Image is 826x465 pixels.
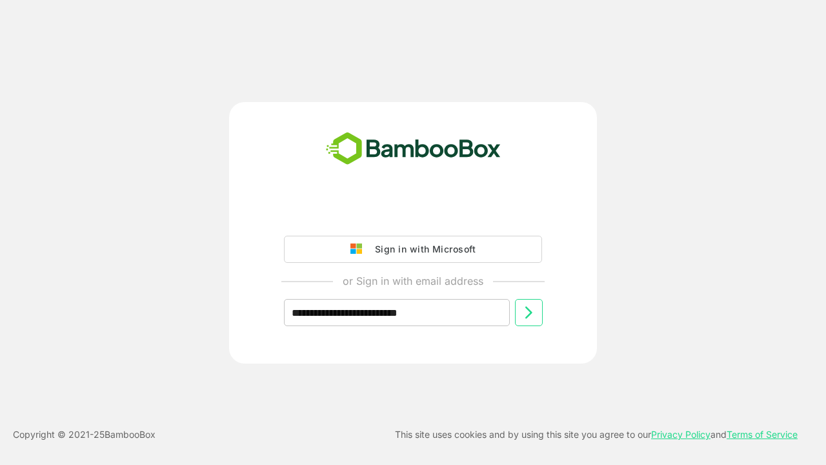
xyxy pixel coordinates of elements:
[319,128,508,170] img: bamboobox
[651,429,710,440] a: Privacy Policy
[284,236,542,263] button: Sign in with Microsoft
[350,243,368,255] img: google
[343,273,483,289] p: or Sign in with email address
[395,427,798,442] p: This site uses cookies and by using this site you agree to our and
[277,200,549,228] iframe: Sign in with Google Button
[368,241,476,258] div: Sign in with Microsoft
[727,429,798,440] a: Terms of Service
[13,427,156,442] p: Copyright © 2021- 25 BambooBox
